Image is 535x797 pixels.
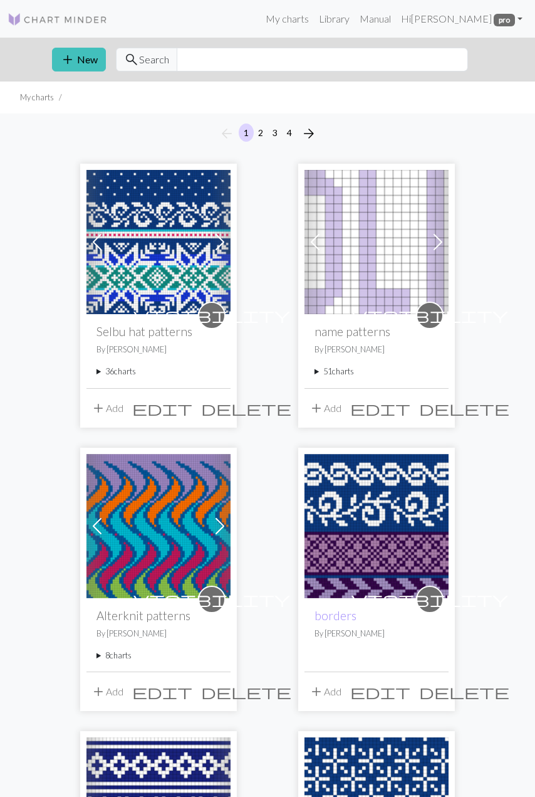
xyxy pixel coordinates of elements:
span: visibility [351,305,508,325]
span: edit [350,683,410,700]
h2: name patterns [314,324,439,339]
i: private [133,303,290,328]
a: Jim Olivier 17 rows [304,235,449,246]
button: Delete [197,396,296,420]
summary: 36charts [96,366,221,377]
a: My charts [261,6,314,31]
span: Search [139,52,169,67]
img: borders [304,454,449,598]
span: visibility [133,305,290,325]
i: Edit [350,401,410,416]
span: delete [201,683,291,700]
button: 4 [282,124,297,142]
a: selbu mittens, hat, 160 stitches (32, 20), page 167 [86,235,231,246]
button: 2 [253,124,268,142]
p: By [PERSON_NAME] [96,344,221,356]
span: delete [419,399,509,417]
a: fire, page 120, 11 rows, 30 stitches [86,519,231,530]
img: Jim Olivier 17 rows [304,170,449,314]
a: Library [314,6,355,31]
span: add [309,399,324,417]
i: Next [301,126,316,141]
button: Edit [128,396,197,420]
span: add [309,683,324,700]
button: Edit [128,680,197,704]
span: arrow_forward [301,125,316,142]
button: Add [304,680,346,704]
span: edit [132,399,192,417]
button: Add [86,680,128,704]
button: Next [296,124,321,144]
button: Delete [197,680,296,704]
a: borders [314,608,356,623]
a: Hi[PERSON_NAME] pro [396,6,527,31]
button: Edit [346,680,415,704]
p: By [PERSON_NAME] [314,344,439,356]
span: delete [419,683,509,700]
span: visibility [133,589,290,609]
i: private [133,587,290,612]
span: edit [350,399,410,417]
img: selbu mittens, hat, 160 stitches (32, 20), page 167 [86,170,231,314]
span: search [124,51,139,68]
button: 1 [239,124,254,142]
nav: Page navigation [214,124,321,144]
i: Edit [132,684,192,699]
img: Logo [8,12,108,27]
span: visibility [351,589,508,609]
summary: 51charts [314,366,439,377]
span: add [60,51,75,68]
i: Edit [132,401,192,416]
p: By [PERSON_NAME] [314,628,439,640]
h2: Alterknit patterns [96,608,221,623]
a: borders [304,519,449,530]
h2: Selbu hat patterns [96,324,221,339]
i: private [351,587,508,612]
p: By [PERSON_NAME] [96,628,221,640]
button: Delete [415,680,514,704]
li: My charts [20,92,54,103]
summary: 8charts [96,650,221,662]
span: delete [201,399,291,417]
button: 3 [267,124,283,142]
span: edit [132,683,192,700]
button: Add [304,396,346,420]
i: Edit [350,684,410,699]
button: Add [86,396,128,420]
button: Edit [346,396,415,420]
span: pro [494,14,515,26]
a: Manual [355,6,396,31]
button: New [52,48,106,71]
img: fire, page 120, 11 rows, 30 stitches [86,454,231,598]
i: private [351,303,508,328]
span: add [91,683,106,700]
button: Delete [415,396,514,420]
span: add [91,399,106,417]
